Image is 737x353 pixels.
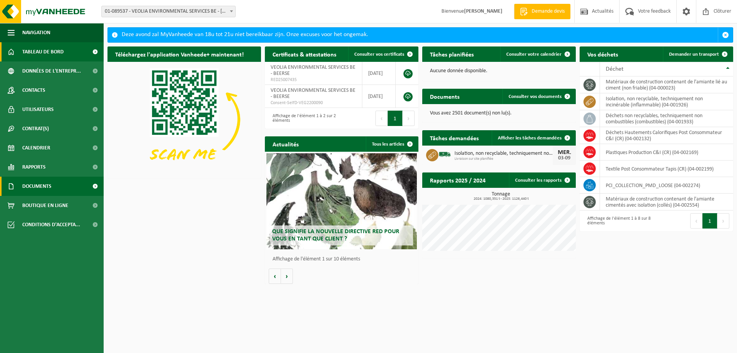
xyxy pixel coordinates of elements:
[557,156,572,161] div: 03-09
[663,46,732,62] a: Demander un transport
[514,4,570,19] a: Demande devis
[422,172,493,187] h2: Rapports 2025 / 2024
[690,213,702,229] button: Previous
[600,177,733,194] td: PCI_COLLECTION_PMD_LOOSE (04-002274)
[271,88,355,99] span: VEOLIA ENVIRONMENTAL SERVICES BE - BEERSE
[600,110,733,127] td: déchets non recyclables, techniquement non combustibles (combustibles) (04-001933)
[22,215,80,234] span: Conditions d'accepta...
[354,52,404,57] span: Consulter vos certificats
[271,100,356,106] span: Consent-SelfD-VEG2200090
[375,111,388,126] button: Previous
[454,151,553,157] span: Isolation, non recyclable, techniquement non incinérable (inflammable)
[464,8,502,14] strong: [PERSON_NAME]
[362,62,396,85] td: [DATE]
[502,89,575,104] a: Consulter vos documents
[403,111,415,126] button: Next
[22,196,68,215] span: Boutique en ligne
[388,111,403,126] button: 1
[269,268,281,284] button: Vorige
[498,136,562,141] span: Afficher les tâches demandées
[438,148,451,161] img: BL-SO-LV
[107,62,261,177] img: Download de VHEPlus App
[422,46,481,61] h2: Tâches planifiées
[600,76,733,93] td: matériaux de construction contenant de l'amiante lié au ciment (non friable) (04-000023)
[426,197,576,201] span: 2024: 1080,351 t - 2025: 1126,440 t
[600,144,733,161] td: Plastiques Production C&I (CR) (04-002169)
[557,149,572,156] div: MER.
[580,46,626,61] h2: Vos déchets
[273,257,415,262] p: Affichage de l'élément 1 sur 10 éléments
[509,94,562,99] span: Consulter vos documents
[422,89,467,104] h2: Documents
[426,192,576,201] h3: Tonnage
[454,157,553,161] span: Livraison sur site planifiée
[492,130,575,146] a: Afficher les tâches demandées
[281,268,293,284] button: Volgende
[22,81,45,100] span: Contacts
[22,100,54,119] span: Utilisateurs
[102,6,235,17] span: 01-089537 - VEOLIA ENVIRONMENTAL SERVICES BE - 2340 BEERSE, STEENBAKKERSDAM 43/44 bus 2
[22,177,51,196] span: Documents
[272,229,399,242] span: Que signifie la nouvelle directive RED pour vous en tant que client ?
[430,68,568,74] p: Aucune donnée disponible.
[101,6,236,17] span: 01-089537 - VEOLIA ENVIRONMENTAL SERVICES BE - 2340 BEERSE, STEENBAKKERSDAM 43/44 bus 2
[22,119,49,138] span: Contrat(s)
[362,85,396,108] td: [DATE]
[107,46,251,61] h2: Téléchargez l'application Vanheede+ maintenant!
[271,65,355,76] span: VEOLIA ENVIRONMENTAL SERVICES BE - BEERSE
[506,52,562,57] span: Consulter votre calendrier
[669,52,719,57] span: Demander un transport
[500,46,575,62] a: Consulter votre calendrier
[600,161,733,177] td: Textile Post Consommateur Tapis (CR) (04-002199)
[271,77,356,83] span: RED25007435
[366,136,418,152] a: Tous les articles
[583,212,653,229] div: Affichage de l'élément 1 à 8 sur 8 éléments
[22,23,50,42] span: Navigation
[22,138,50,157] span: Calendrier
[702,213,717,229] button: 1
[122,28,718,42] div: Deze avond zal MyVanheede van 18u tot 21u niet bereikbaar zijn. Onze excuses voor het ongemak.
[606,66,623,72] span: Déchet
[265,46,344,61] h2: Certificats & attestations
[509,172,575,188] a: Consulter les rapports
[266,153,417,249] a: Que signifie la nouvelle directive RED pour vous en tant que client ?
[422,130,486,145] h2: Tâches demandées
[269,110,338,127] div: Affichage de l'élément 1 à 2 sur 2 éléments
[430,111,568,116] p: Vous avez 2501 document(s) non lu(s).
[600,93,733,110] td: isolation, non recyclable, techniquement non incinérable (inflammable) (04-001926)
[348,46,418,62] a: Consulter vos certificats
[22,61,81,81] span: Données de l'entrepr...
[530,8,567,15] span: Demande devis
[600,194,733,210] td: matériaux de construction contenant de l'amiante cimentés avec isolation (collés) (04-002554)
[600,127,733,144] td: Déchets Hautements Calorifiques Post Consommateur C&I (CR) (04-002132)
[22,157,46,177] span: Rapports
[265,136,306,151] h2: Actualités
[22,42,64,61] span: Tableau de bord
[717,213,729,229] button: Next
